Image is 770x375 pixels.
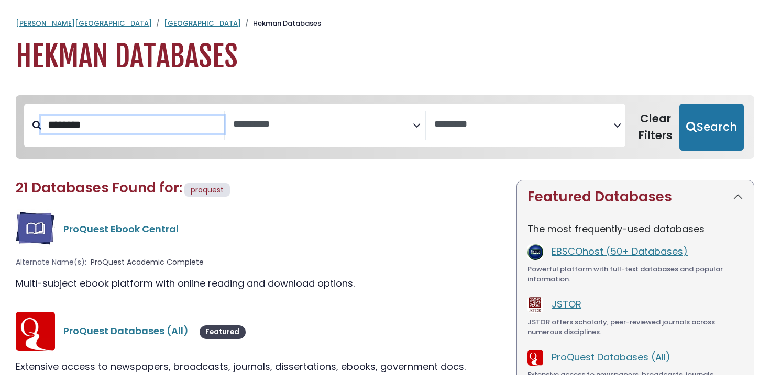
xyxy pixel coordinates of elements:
a: ProQuest Ebook Central [63,222,179,235]
span: Featured [200,325,246,339]
div: JSTOR offers scholarly, peer-reviewed journals across numerous disciplines. [527,317,743,337]
textarea: Search [434,119,613,130]
div: Powerful platform with full-text databases and popular information. [527,264,743,285]
textarea: Search [233,119,412,130]
a: EBSCOhost (50+ Databases) [552,245,688,258]
input: Search database by title or keyword [41,116,224,133]
span: 21 Databases Found for: [16,178,182,197]
a: [GEOGRAPHIC_DATA] [164,18,241,28]
a: JSTOR [552,298,581,311]
div: Multi-subject ebook platform with online reading and download options. [16,276,504,290]
a: [PERSON_NAME][GEOGRAPHIC_DATA] [16,18,152,28]
nav: Search filters [16,95,754,159]
span: ProQuest Academic Complete [91,257,204,268]
div: Extensive access to newspapers, broadcasts, journals, dissertations, ebooks, government docs. [16,359,504,373]
h1: Hekman Databases [16,39,754,74]
li: Hekman Databases [241,18,321,29]
p: The most frequently-used databases [527,222,743,236]
button: Featured Databases [517,180,754,213]
nav: breadcrumb [16,18,754,29]
a: ProQuest Databases (All) [63,324,189,337]
button: Submit for Search Results [679,104,744,151]
span: proquest [191,185,224,195]
button: Clear Filters [632,104,679,151]
a: ProQuest Databases (All) [552,350,670,363]
span: Alternate Name(s): [16,257,86,268]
